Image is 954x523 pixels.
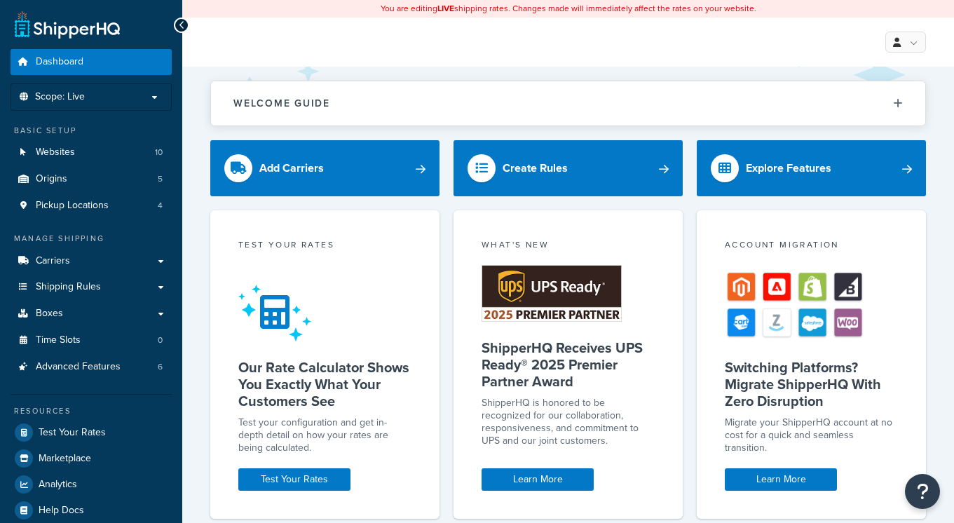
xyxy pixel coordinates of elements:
div: Explore Features [746,158,831,178]
a: Create Rules [454,140,683,196]
h5: Our Rate Calculator Shows You Exactly What Your Customers See [238,359,411,409]
div: Test your rates [238,238,411,254]
h5: Switching Platforms? Migrate ShipperHQ With Zero Disruption [725,359,898,409]
a: Carriers [11,248,172,274]
a: Learn More [725,468,837,491]
span: Dashboard [36,56,83,68]
a: Pickup Locations4 [11,193,172,219]
span: 4 [158,200,163,212]
a: Origins5 [11,166,172,192]
div: Manage Shipping [11,233,172,245]
span: 5 [158,173,163,185]
span: Boxes [36,308,63,320]
li: Websites [11,140,172,165]
div: Account Migration [725,238,898,254]
a: Dashboard [11,49,172,75]
h5: ShipperHQ Receives UPS Ready® 2025 Premier Partner Award [482,339,655,390]
a: Time Slots0 [11,327,172,353]
a: Learn More [482,468,594,491]
span: Origins [36,173,67,185]
button: Welcome Guide [211,81,925,125]
a: Marketplace [11,446,172,471]
li: Pickup Locations [11,193,172,219]
span: Carriers [36,255,70,267]
span: Test Your Rates [39,427,106,439]
div: Migrate your ShipperHQ account at no cost for a quick and seamless transition. [725,416,898,454]
a: Test Your Rates [238,468,350,491]
div: Add Carriers [259,158,324,178]
a: Add Carriers [210,140,439,196]
div: What's New [482,238,655,254]
a: Explore Features [697,140,926,196]
span: Websites [36,147,75,158]
span: 6 [158,361,163,373]
div: Resources [11,405,172,417]
span: Help Docs [39,505,84,517]
div: Basic Setup [11,125,172,137]
a: Analytics [11,472,172,497]
a: Advanced Features6 [11,354,172,380]
a: Help Docs [11,498,172,523]
span: Advanced Features [36,361,121,373]
a: Shipping Rules [11,274,172,300]
span: Analytics [39,479,77,491]
b: LIVE [437,2,454,15]
a: Websites10 [11,140,172,165]
span: 0 [158,334,163,346]
span: 10 [155,147,163,158]
div: Create Rules [503,158,568,178]
p: ShipperHQ is honored to be recognized for our collaboration, responsiveness, and commitment to UP... [482,397,655,447]
h2: Welcome Guide [233,98,330,109]
span: Time Slots [36,334,81,346]
span: Scope: Live [35,91,85,103]
span: Marketplace [39,453,91,465]
li: Origins [11,166,172,192]
a: Test Your Rates [11,420,172,445]
a: Boxes [11,301,172,327]
button: Open Resource Center [905,474,940,509]
li: Advanced Features [11,354,172,380]
span: Pickup Locations [36,200,109,212]
li: Time Slots [11,327,172,353]
span: Shipping Rules [36,281,101,293]
div: Test your configuration and get in-depth detail on how your rates are being calculated. [238,416,411,454]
